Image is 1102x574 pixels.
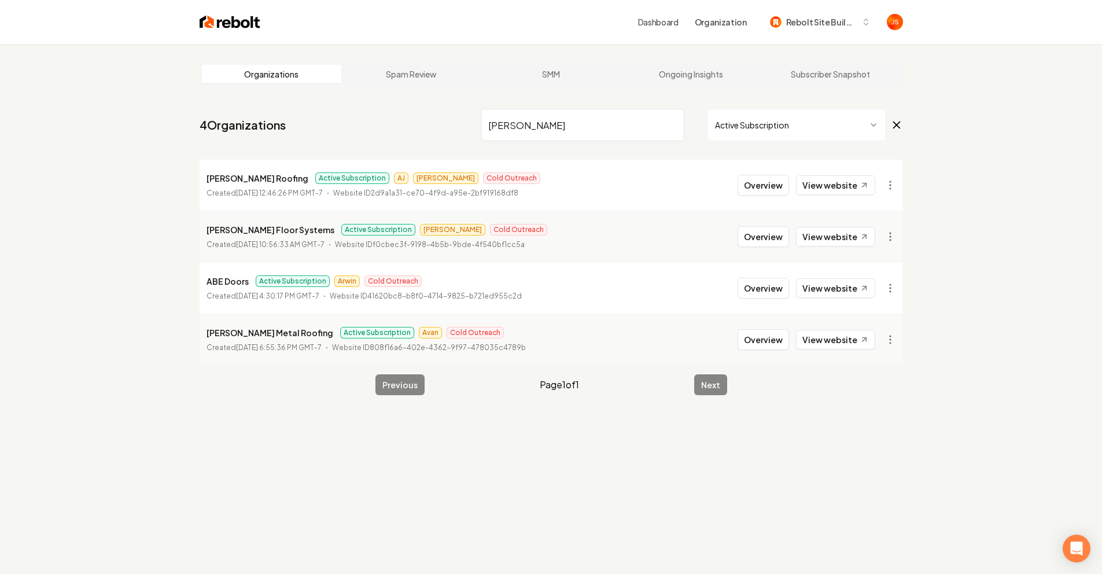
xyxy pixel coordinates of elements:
[207,187,323,199] p: Created
[1063,535,1090,562] div: Open Intercom Messenger
[490,224,547,236] span: Cold Outreach
[540,378,579,392] span: Page 1 of 1
[341,224,415,236] span: Active Subscription
[340,327,414,338] span: Active Subscription
[887,14,903,30] img: James Shamoun
[335,239,525,251] p: Website ID f0cbec3f-9198-4b5b-9bde-4f540bf1cc5a
[236,292,319,300] time: [DATE] 4:30:17 PM GMT-7
[315,172,389,184] span: Active Subscription
[419,327,442,338] span: Avan
[332,342,526,354] p: Website ID 808f16a6-402e-4362-9f97-478035c4789b
[200,117,286,133] a: 4Organizations
[738,226,789,247] button: Overview
[207,326,333,340] p: [PERSON_NAME] Metal Roofing
[394,172,408,184] span: AJ
[236,240,325,249] time: [DATE] 10:56:33 AM GMT-7
[207,239,325,251] p: Created
[738,278,789,299] button: Overview
[207,342,322,354] p: Created
[447,327,504,338] span: Cold Outreach
[364,275,422,287] span: Cold Outreach
[483,172,540,184] span: Cold Outreach
[481,109,684,141] input: Search by name or ID
[256,275,330,287] span: Active Subscription
[207,171,308,185] p: [PERSON_NAME] Roofing
[341,65,481,83] a: Spam Review
[796,175,875,195] a: View website
[638,16,679,28] a: Dashboard
[738,175,789,196] button: Overview
[236,189,323,197] time: [DATE] 12:46:26 PM GMT-7
[887,14,903,30] button: Open user button
[796,227,875,246] a: View website
[770,16,782,28] img: Rebolt Site Builder
[333,187,518,199] p: Website ID 2d9a1a31-ce70-4f9d-a95e-2bf919168df8
[420,224,485,236] span: [PERSON_NAME]
[796,278,875,298] a: View website
[413,172,478,184] span: [PERSON_NAME]
[330,290,522,302] p: Website ID 41620bc8-b8f0-4714-9825-b721ed955c2d
[761,65,901,83] a: Subscriber Snapshot
[202,65,342,83] a: Organizations
[621,65,761,83] a: Ongoing Insights
[236,343,322,352] time: [DATE] 6:55:36 PM GMT-7
[688,12,754,32] button: Organization
[207,274,249,288] p: ABE Doors
[334,275,360,287] span: Arwin
[200,14,260,30] img: Rebolt Logo
[796,330,875,349] a: View website
[207,223,334,237] p: [PERSON_NAME] Floor Systems
[207,290,319,302] p: Created
[786,16,857,28] span: Rebolt Site Builder
[481,65,621,83] a: SMM
[738,329,789,350] button: Overview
